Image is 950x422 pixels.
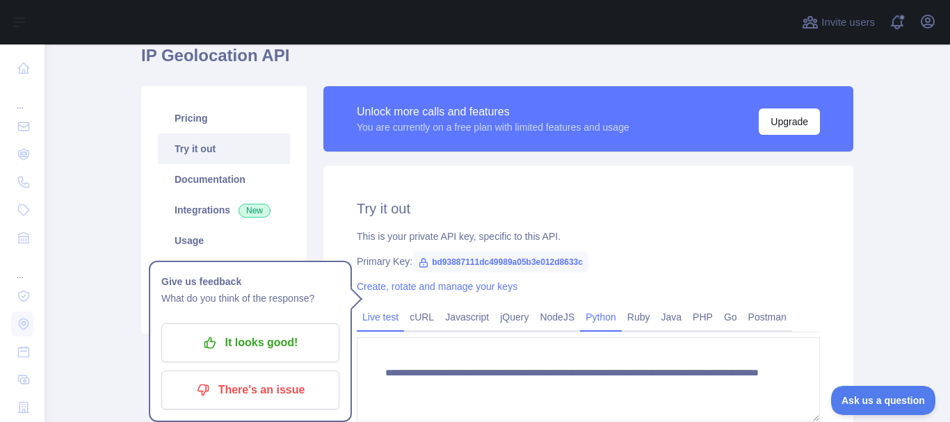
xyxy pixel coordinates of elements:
[161,273,339,290] h1: Give us feedback
[440,306,494,328] a: Javascript
[743,306,792,328] a: Postman
[687,306,718,328] a: PHP
[357,254,820,268] div: Primary Key:
[11,253,33,281] div: ...
[831,386,936,415] iframe: Toggle Customer Support
[357,306,404,328] a: Live test
[172,331,329,355] p: It looks good!
[158,195,290,225] a: Integrations New
[161,323,339,362] button: It looks good!
[759,108,820,135] button: Upgrade
[158,103,290,133] a: Pricing
[158,225,290,256] a: Usage
[622,306,656,328] a: Ruby
[239,204,271,218] span: New
[534,306,580,328] a: NodeJS
[799,11,878,33] button: Invite users
[158,256,290,286] a: Settings
[656,306,688,328] a: Java
[11,83,33,111] div: ...
[357,199,820,218] h2: Try it out
[172,378,329,402] p: There's an issue
[580,306,622,328] a: Python
[412,252,588,273] span: bd93887111dc49989a05b3e012d8633c
[161,371,339,409] button: There's an issue
[161,290,339,307] p: What do you think of the response?
[357,104,629,120] div: Unlock more calls and features
[494,306,534,328] a: jQuery
[821,15,875,31] span: Invite users
[357,120,629,134] div: You are currently on a free plan with limited features and usage
[357,281,517,292] a: Create, rotate and manage your keys
[141,44,853,78] h1: IP Geolocation API
[158,164,290,195] a: Documentation
[357,229,820,243] div: This is your private API key, specific to this API.
[158,133,290,164] a: Try it out
[404,306,440,328] a: cURL
[718,306,743,328] a: Go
